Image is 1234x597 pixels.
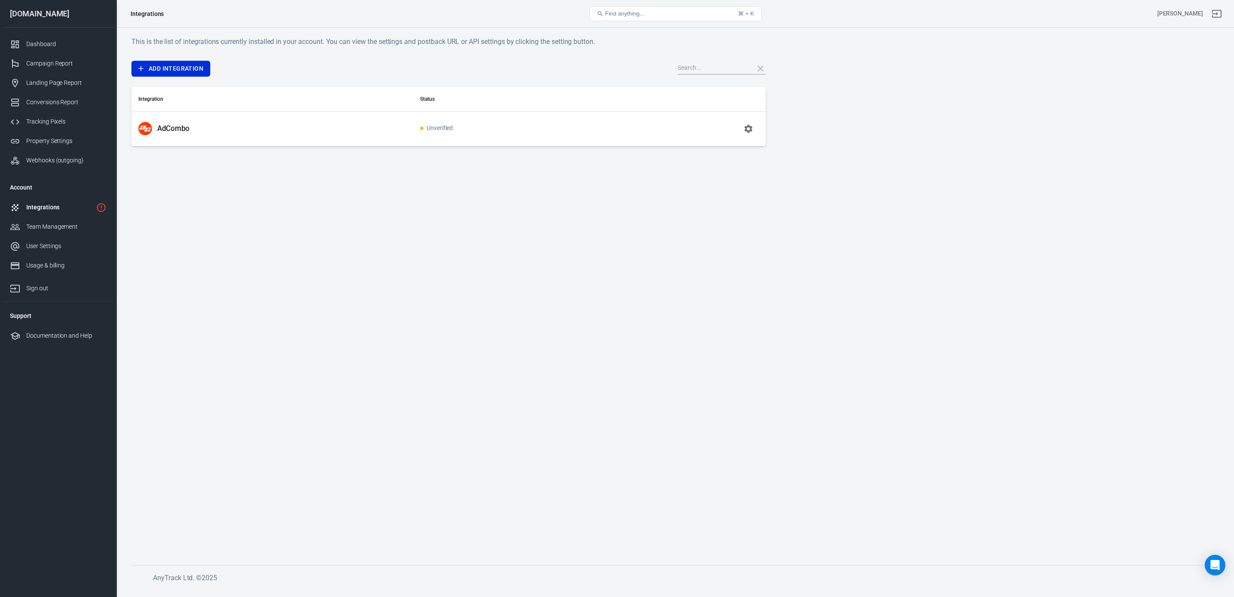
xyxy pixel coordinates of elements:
[131,36,766,47] h6: This is the list of integrations currently installed in your account. You can view the settings a...
[26,156,106,165] div: Webhooks (outgoing)
[3,151,113,170] a: Webhooks (outgoing)
[26,222,106,231] div: Team Management
[26,59,106,68] div: Campaign Report
[589,6,762,21] button: Find anything...⌘ + K
[3,131,113,151] a: Property Settings
[26,242,106,251] div: User Settings
[420,125,453,132] span: Unverified
[26,40,106,49] div: Dashboard
[3,73,113,93] a: Landing Page Report
[96,202,106,213] svg: 1 networks not verified yet
[738,10,754,17] div: ⌘ + K
[26,117,106,126] div: Tracking Pixels
[131,9,164,18] div: Integrations
[3,256,113,275] a: Usage & billing
[26,284,106,293] div: Sign out
[157,124,190,133] p: AdCombo
[26,78,106,87] div: Landing Page Report
[3,198,113,217] a: Integrations
[3,236,113,256] a: User Settings
[26,98,106,107] div: Conversions Report
[3,177,113,198] li: Account
[1206,3,1227,24] a: Sign out
[131,61,210,77] a: Add Integration
[26,331,106,340] div: Documentation and Help
[1157,9,1203,18] div: Account id: 8mMXLX3l
[678,63,747,74] input: Search...
[3,217,113,236] a: Team Management
[605,10,645,17] span: Find anything...
[3,275,113,298] a: Sign out
[138,122,152,136] img: AdCombo
[1205,555,1225,575] div: Open Intercom Messenger
[3,10,113,18] div: [DOMAIN_NAME]
[26,203,93,212] div: Integrations
[413,87,616,112] th: Status
[26,137,106,146] div: Property Settings
[3,54,113,73] a: Campaign Report
[26,261,106,270] div: Usage & billing
[3,112,113,131] a: Tracking Pixels
[153,572,799,583] h6: AnyTrack Ltd. © 2025
[3,93,113,112] a: Conversions Report
[3,305,113,326] li: Support
[3,34,113,54] a: Dashboard
[131,87,413,112] th: Integration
